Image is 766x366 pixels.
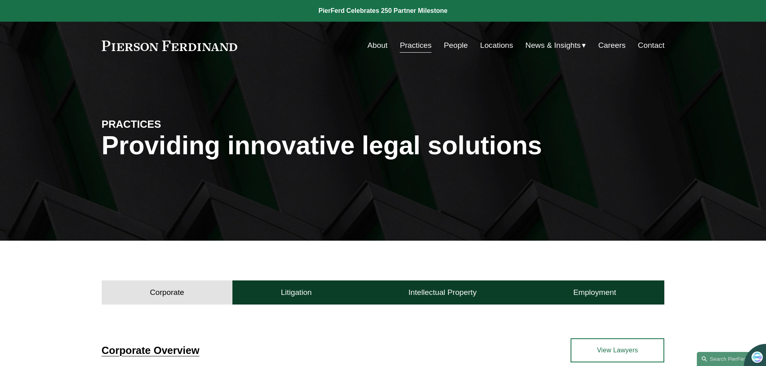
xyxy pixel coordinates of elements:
[409,288,477,297] h4: Intellectual Property
[102,345,199,356] a: Corporate Overview
[368,38,388,53] a: About
[638,38,664,53] a: Contact
[400,38,431,53] a: Practices
[444,38,468,53] a: People
[526,38,586,53] a: folder dropdown
[571,338,664,362] a: View Lawyers
[102,131,665,160] h1: Providing innovative legal solutions
[598,38,626,53] a: Careers
[150,288,184,297] h4: Corporate
[573,288,616,297] h4: Employment
[526,39,581,53] span: News & Insights
[480,38,513,53] a: Locations
[281,288,312,297] h4: Litigation
[102,118,242,131] h4: PRACTICES
[697,352,753,366] a: Search this site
